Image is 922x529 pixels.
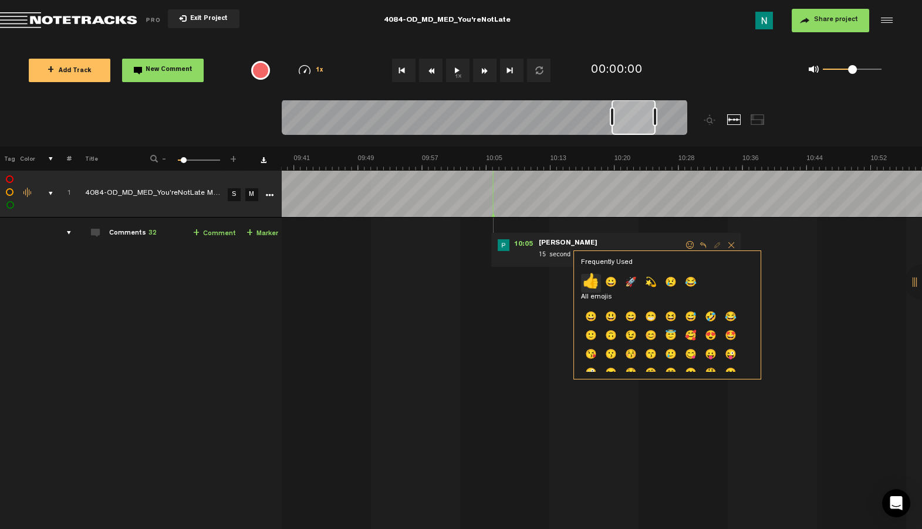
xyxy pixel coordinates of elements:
[246,229,253,238] span: +
[661,365,681,384] p: 🤭
[724,241,738,249] span: Delete comment
[527,59,551,82] button: Loop
[261,157,266,163] a: Download comments
[641,308,661,327] li: 😁
[641,346,661,365] p: 😙
[148,230,157,237] span: 32
[187,16,228,22] span: Exit Project
[681,308,701,327] li: 😅
[581,308,601,327] p: 😀
[19,188,37,198] div: Change the color of the waveform
[792,9,869,32] button: Share project
[581,365,601,384] p: 🤪
[681,274,701,293] p: 😂
[264,189,275,199] a: More
[661,274,681,293] li: 😢
[621,346,641,365] p: 😚
[53,147,72,170] th: #
[316,67,324,74] span: 1x
[641,274,661,293] li: 💫
[721,308,741,327] p: 😂
[509,239,538,251] span: 10:05
[251,61,270,80] div: {{ tooltip_message }}
[228,188,241,201] a: S
[701,365,721,384] p: 🤔
[282,65,340,75] div: 1x
[591,62,643,79] div: 00:00:00
[621,274,641,293] p: 🚀
[473,59,497,82] button: Fast Forward
[29,59,110,82] button: +Add Track
[581,327,601,346] p: 🙂
[701,346,721,365] p: 😛
[538,239,599,247] span: [PERSON_NAME]
[621,365,641,384] li: 🤑
[37,188,55,199] div: comments, stamps & drawings
[701,308,721,327] p: 🤣
[48,66,54,75] span: +
[146,67,192,73] span: New Comment
[581,346,601,365] p: 😘
[72,147,134,170] th: Title
[18,147,35,170] th: Color
[18,170,35,218] td: Change the color of the waveform
[446,59,470,82] button: 1x
[581,274,601,293] p: 👍
[681,346,701,365] li: 😋
[621,308,641,327] p: 😄
[755,12,773,29] img: ACg8ocLu3IjZ0q4g3Sv-67rBggf13R-7caSq40_txJsJBEcwv2RmFg=s96-c
[601,274,621,293] p: 😀
[681,327,701,346] p: 🥰
[601,327,621,346] p: 🙃
[601,365,621,384] p: 😝
[641,365,661,384] p: 🤗
[168,9,239,28] button: Exit Project
[55,227,73,239] div: comments
[621,327,641,346] p: 😉
[538,249,684,262] span: 15 second pause
[721,327,741,346] p: 🤩
[581,258,754,268] div: Frequently Used
[661,346,681,365] p: 🥲
[661,327,681,346] p: 😇
[681,365,701,384] p: 🤫
[109,229,157,239] div: Comments
[882,489,910,517] div: Open Intercom Messenger
[721,365,741,384] p: 🤐
[53,170,72,218] td: Click to change the order number 1
[721,346,741,365] li: 😜
[500,59,524,82] button: Go to end
[601,346,621,365] p: 😗
[498,239,509,251] img: ACg8ocK2_7AM7z2z6jSroFv8AAIBqvSsYiLxF7dFzk16-E4UVv09gA=s96-c
[122,59,204,82] button: New Comment
[160,154,169,161] span: -
[696,241,710,249] span: Reply to comment
[701,327,721,346] p: 😍
[246,227,278,240] a: Marker
[229,154,238,161] span: +
[814,16,858,23] span: Share project
[641,327,661,346] li: 😊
